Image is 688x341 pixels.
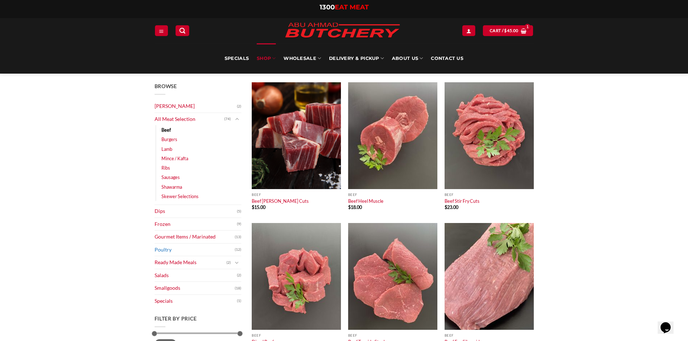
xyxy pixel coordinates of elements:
[504,27,507,34] span: $
[161,135,177,144] a: Burgers
[155,25,168,36] a: Menu
[161,144,172,154] a: Lamb
[155,113,224,126] a: All Meat Selection
[224,114,231,124] span: (74)
[155,282,235,294] a: Smallgoods
[431,43,463,74] a: Contact Us
[329,43,384,74] a: Delivery & Pickup
[445,198,480,204] a: Beef Stir Fry Cuts
[348,333,437,337] p: Beef
[155,256,226,269] a: Ready Made Meals
[161,163,170,172] a: Ribs
[257,43,276,74] a: SHOP
[161,125,171,135] a: Beef
[445,193,534,197] p: Beef
[155,231,235,243] a: Gourmet Items / Marinated
[235,283,241,294] span: (18)
[445,204,458,210] bdi: 23.00
[155,83,177,89] span: Browse
[237,296,241,306] span: (1)
[237,101,241,112] span: (2)
[233,115,241,123] button: Toggle
[155,218,237,231] a: Frozen
[348,204,362,210] bdi: 18.00
[445,204,447,210] span: $
[237,206,241,217] span: (5)
[226,257,231,268] span: (2)
[348,223,437,330] img: Beef Topside Steaks
[320,3,335,11] span: 1300
[490,27,518,34] span: Cart /
[225,43,249,74] a: Specials
[462,25,475,36] a: Login
[348,193,437,197] p: Beef
[658,312,681,334] iframe: chat widget
[320,3,369,11] a: 1300EAT MEAT
[252,333,341,337] p: Beef
[348,198,384,204] a: Beef Heel Muscle
[252,82,341,189] img: Beef Curry Cuts
[445,223,534,330] img: Beef Eye Silverside
[155,100,237,113] a: [PERSON_NAME]
[252,223,341,330] img: Diced Beef
[252,204,254,210] span: $
[392,43,423,74] a: About Us
[504,28,518,33] bdi: 45.00
[252,204,265,210] bdi: 15.00
[161,172,180,182] a: Sausages
[445,82,534,189] img: Beef Stir Fry Cuts
[252,198,309,204] a: Beef [PERSON_NAME] Cuts
[161,182,182,192] a: Shawarma
[176,25,189,36] a: Search
[155,315,197,322] span: Filter by price
[155,244,235,256] a: Poultry
[233,259,241,267] button: Toggle
[237,219,241,229] span: (9)
[161,154,188,163] a: Mince / Kafta
[161,192,199,201] a: Skewer Selections
[235,244,241,255] span: (12)
[252,193,341,197] p: Beef
[483,25,533,36] a: View cart
[348,204,351,210] span: $
[237,270,241,281] span: (2)
[155,205,237,218] a: Dips
[235,232,241,242] span: (13)
[155,269,237,282] a: Salads
[348,82,437,189] img: Beef Heel Muscle
[284,43,321,74] a: Wholesale
[335,3,369,11] span: EAT MEAT
[279,18,406,43] img: Abu Ahmad Butchery
[445,333,534,337] p: Beef
[155,295,237,307] a: Specials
